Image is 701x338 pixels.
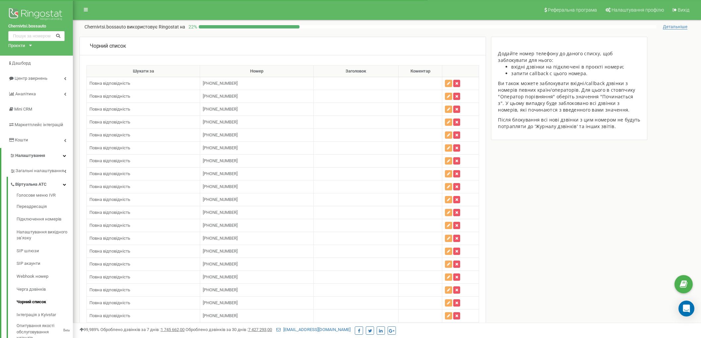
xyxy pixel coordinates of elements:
span: 99,989% [80,327,99,332]
a: Віртуальна АТС [10,177,73,190]
span: Повна відповідність [89,223,130,228]
th: Номер [200,65,313,77]
span: Повна відповідність [89,158,130,163]
span: Загальні налаштування [16,168,64,174]
span: Віртуальна АТС [15,181,47,188]
span: Реферальна програма [548,7,597,13]
span: Повна відповідність [89,249,130,254]
div: Open Intercom Messenger [678,301,694,316]
input: Пошук за номером [8,31,65,41]
span: Налаштування [15,153,45,158]
span: Оброблено дзвінків за 7 днів : [100,327,185,332]
span: Маркетплейс інтеграцій [15,122,63,127]
span: [PHONE_NUMBER] [203,274,238,279]
div: Проєкти [8,43,25,49]
span: Вихід [678,7,689,13]
a: Chernivtsi.bossauto [8,23,65,29]
span: [PHONE_NUMBER] [203,132,238,137]
span: Повна відповідність [89,94,130,99]
li: вхідні дзвінки на підключені в проєкті номери; [511,64,640,70]
span: Повна відповідність [89,145,130,150]
a: [EMAIL_ADDRESS][DOMAIN_NAME] [276,327,350,332]
span: [PHONE_NUMBER] [203,287,238,292]
span: Повна відповідність [89,107,130,112]
p: Chernivtsi.bossauto [84,24,185,30]
span: Повна відповідність [89,262,130,266]
span: [PHONE_NUMBER] [203,120,238,124]
li: запити callback с цього номера. [511,70,640,77]
div: Додайте номер телефону до даного списку, щоб заблокувати для нього: [498,50,640,64]
a: Налаштування [1,148,73,164]
span: [PHONE_NUMBER] [203,197,238,202]
span: [PHONE_NUMBER] [203,236,238,241]
span: Повна відповідність [89,313,130,318]
p: 22 % [185,24,199,30]
span: Дашборд [12,61,31,66]
span: Повна відповідність [89,132,130,137]
span: [PHONE_NUMBER] [203,184,238,189]
span: Повна відповідність [89,184,130,189]
a: Підключення номерів [17,213,73,226]
u: 1 745 662,00 [161,327,185,332]
a: SIP шлюзи [17,245,73,258]
span: Повна відповідність [89,274,130,279]
u: 7 427 293,00 [248,327,272,332]
span: [PHONE_NUMBER] [203,300,238,305]
span: Центр звернень [15,76,47,81]
p: Після блокування всі нові дзвінки з цим номером не будуть потрапляти до 'Журналу дзвінків' та інш... [498,117,640,130]
span: [PHONE_NUMBER] [203,249,238,254]
span: [PHONE_NUMBER] [203,171,238,176]
a: Чорний список [17,296,73,309]
span: [PHONE_NUMBER] [203,94,238,99]
span: [PHONE_NUMBER] [203,210,238,215]
span: Повна відповідність [89,197,130,202]
span: [PHONE_NUMBER] [203,313,238,318]
th: Заголовок [313,65,399,77]
span: [PHONE_NUMBER] [203,158,238,163]
span: Повна відповідність [89,120,130,124]
th: Коментар [399,65,442,77]
span: Повна відповідність [89,236,130,241]
a: Webhook номер [17,270,73,283]
a: Переадресація [17,200,73,213]
span: [PHONE_NUMBER] [203,223,238,228]
a: Інтеграція з Kyivstar [17,309,73,321]
a: Черга дзвінків [17,283,73,296]
span: Mini CRM [14,107,32,112]
span: [PHONE_NUMBER] [203,262,238,266]
a: SIP акаунти [17,257,73,270]
th: Шукати за [87,65,200,77]
span: Повна відповідність [89,81,130,86]
span: [PHONE_NUMBER] [203,145,238,150]
p: Чорний список [90,42,126,50]
span: Повна відповідність [89,210,130,215]
p: Ви також можете заблокувати вхідні/callback дзвінки з номерів певних країн/операторів. Для цього ... [498,80,640,113]
span: [PHONE_NUMBER] [203,81,238,86]
a: Загальні налаштування [10,163,73,177]
span: [PHONE_NUMBER] [203,107,238,112]
span: Повна відповідність [89,287,130,292]
span: Оброблено дзвінків за 30 днів : [186,327,272,332]
span: Аналiтика [15,91,36,96]
img: Ringostat logo [8,7,65,23]
span: Детальніше [663,24,687,29]
span: Повна відповідність [89,300,130,305]
span: використовує Ringostat на [127,24,185,29]
span: Налаштування профілю [612,7,664,13]
span: Повна відповідність [89,171,130,176]
span: Кошти [15,137,28,142]
a: Налаштування вихідного зв’язку [17,226,73,245]
a: Голосове меню IVR [17,192,73,200]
